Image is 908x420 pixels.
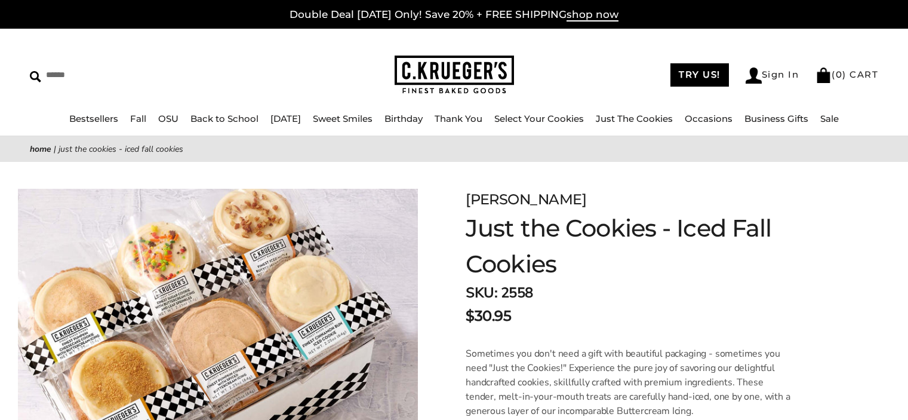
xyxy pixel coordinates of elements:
a: Back to School [190,113,258,124]
img: Search [30,71,41,82]
span: $30.95 [466,305,511,327]
a: Fall [130,113,146,124]
a: Home [30,143,51,155]
a: Occasions [685,113,732,124]
span: Just the Cookies - Iced Fall Cookies [59,143,183,155]
div: [PERSON_NAME] [466,189,847,210]
a: Select Your Cookies [494,113,584,124]
a: TRY US! [670,63,729,87]
a: Birthday [384,113,423,124]
a: Sweet Smiles [313,113,373,124]
a: Sale [820,113,839,124]
img: Bag [815,68,832,83]
a: Just The Cookies [596,113,673,124]
a: Thank You [435,113,482,124]
span: | [54,143,56,155]
a: OSU [158,113,178,124]
img: Account [746,68,762,84]
nav: breadcrumbs [30,142,878,156]
a: Business Gifts [744,113,808,124]
h1: Just the Cookies - Iced Fall Cookies [466,210,847,282]
a: Double Deal [DATE] Only! Save 20% + FREE SHIPPINGshop now [290,8,618,22]
a: Sign In [746,68,799,84]
a: Bestsellers [69,113,118,124]
span: 0 [836,69,843,80]
a: (0) CART [815,69,878,80]
img: C.KRUEGER'S [395,56,514,94]
p: Sometimes you don't need a gift with beautiful packaging - sometimes you need "Just the Cookies!"... [466,347,792,418]
strong: SKU: [466,283,497,302]
span: 2558 [501,283,533,302]
span: shop now [567,8,618,22]
input: Search [30,66,231,84]
a: [DATE] [270,113,301,124]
